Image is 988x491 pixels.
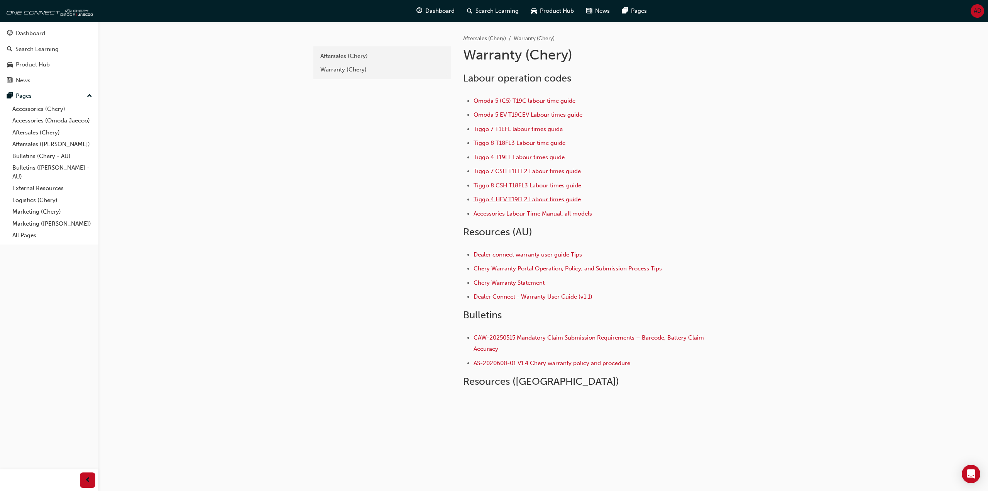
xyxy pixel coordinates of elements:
[474,334,705,352] a: CAW-20250515 Mandatory Claim Submission Requirements – Barcode, Battery Claim Accuracy
[3,89,95,103] button: Pages
[463,35,506,42] a: Aftersales (Chery)
[416,6,422,16] span: guage-icon
[15,45,59,54] div: Search Learning
[962,465,980,483] div: Open Intercom Messenger
[474,168,581,175] a: Tiggo 7 CSH T1EFL2 Labour times guide
[316,63,448,76] a: Warranty (Chery)
[16,76,30,85] div: News
[474,126,563,133] a: Tiggo 7 T1EFL labour times guide
[474,196,581,203] a: Tiggo 4 HEV T19FL2 Labour times guide
[16,60,50,69] div: Product Hub
[9,229,95,241] a: All Pages
[9,150,95,162] a: Bulletins (Chery - AU)
[580,3,616,19] a: news-iconNews
[9,162,95,182] a: Bulletins ([PERSON_NAME] - AU)
[595,7,610,15] span: News
[9,194,95,206] a: Logistics (Chery)
[16,92,32,100] div: Pages
[525,3,580,19] a: car-iconProduct Hub
[3,42,95,56] a: Search Learning
[7,46,12,53] span: search-icon
[474,182,581,189] a: Tiggo 8 CSH T18FL3 Labour times guide
[971,4,984,18] button: AD
[85,476,91,485] span: prev-icon
[7,93,13,100] span: pages-icon
[425,7,455,15] span: Dashboard
[320,52,444,61] div: Aftersales (Chery)
[531,6,537,16] span: car-icon
[631,7,647,15] span: Pages
[87,91,92,101] span: up-icon
[3,26,95,41] a: Dashboard
[474,97,575,104] a: Omoda 5 (C5) T19C labour time guide
[3,25,95,89] button: DashboardSearch LearningProduct HubNews
[9,206,95,218] a: Marketing (Chery)
[7,61,13,68] span: car-icon
[320,65,444,74] div: Warranty (Chery)
[9,115,95,127] a: Accessories (Omoda Jaecoo)
[9,127,95,139] a: Aftersales (Chery)
[9,138,95,150] a: Aftersales ([PERSON_NAME])
[474,279,545,286] a: Chery Warranty Statement
[4,3,93,19] img: oneconnect
[474,360,630,367] a: AS-2020608-01 V1.4 Chery warranty policy and procedure
[586,6,592,16] span: news-icon
[463,72,571,84] span: Labour operation codes
[7,30,13,37] span: guage-icon
[463,46,716,63] h1: Warranty (Chery)
[474,210,592,217] a: Accessories Labour Time Manual, all models
[474,154,565,161] a: Tiggo 4 T19FL Labour times guide
[616,3,653,19] a: pages-iconPages
[463,226,532,238] span: Resources (AU)
[3,73,95,88] a: News
[9,218,95,230] a: Marketing ([PERSON_NAME])
[16,29,45,38] div: Dashboard
[3,58,95,72] a: Product Hub
[974,7,981,15] span: AD
[316,49,448,63] a: Aftersales (Chery)
[9,182,95,194] a: External Resources
[474,265,662,272] a: Chery Warranty Portal Operation, Policy, and Submission Process Tips
[7,77,13,84] span: news-icon
[461,3,525,19] a: search-iconSearch Learning
[475,7,519,15] span: Search Learning
[540,7,574,15] span: Product Hub
[474,111,582,118] a: Omoda 5 EV T19CEV Labour times guide
[410,3,461,19] a: guage-iconDashboard
[622,6,628,16] span: pages-icon
[9,103,95,115] a: Accessories (Chery)
[467,6,472,16] span: search-icon
[474,293,592,300] a: Dealer Connect - Warranty User Guide (v1.1)
[514,34,555,43] li: Warranty (Chery)
[474,139,565,146] a: Tiggo 8 T18FL3 Labour time guide
[463,375,619,387] span: Resources ([GEOGRAPHIC_DATA])
[474,251,582,258] a: Dealer connect warranty user guide Tips
[463,309,502,321] span: Bulletins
